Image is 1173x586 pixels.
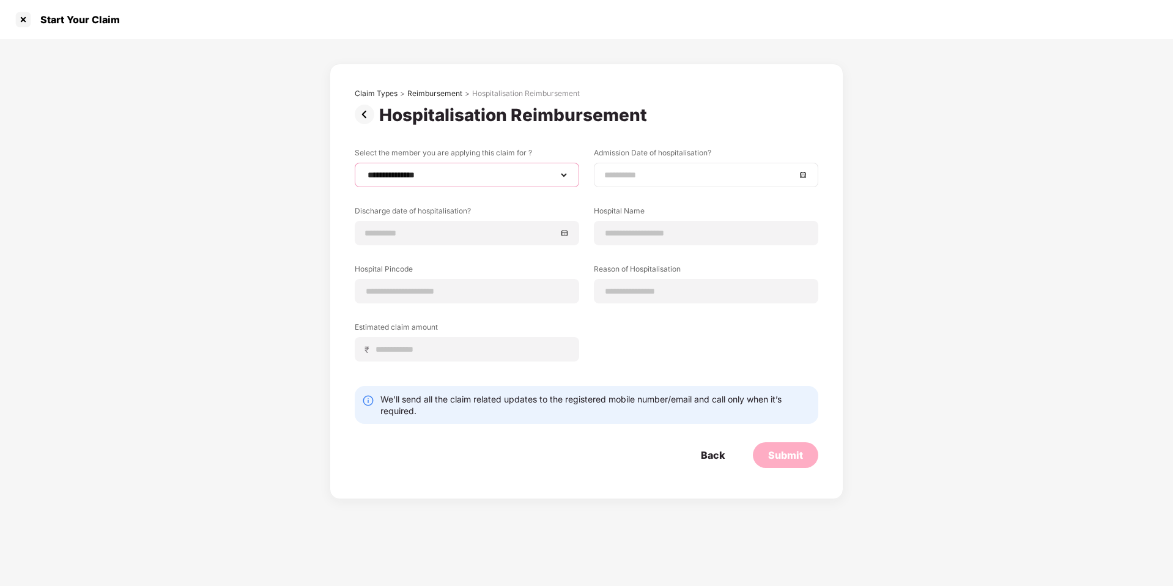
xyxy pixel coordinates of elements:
[355,147,579,163] label: Select the member you are applying this claim for ?
[400,89,405,98] div: >
[355,322,579,337] label: Estimated claim amount
[355,206,579,221] label: Discharge date of hospitalisation?
[465,89,470,98] div: >
[364,344,374,355] span: ₹
[594,147,818,163] label: Admission Date of hospitalisation?
[355,264,579,279] label: Hospital Pincode
[355,105,379,124] img: svg+xml;base64,PHN2ZyBpZD0iUHJldi0zMngzMiIgeG1sbnM9Imh0dHA6Ly93d3cudzMub3JnLzIwMDAvc3ZnIiB3aWR0aD...
[594,206,818,221] label: Hospital Name
[362,395,374,407] img: svg+xml;base64,PHN2ZyBpZD0iSW5mby0yMHgyMCIgeG1sbnM9Imh0dHA6Ly93d3cudzMub3JnLzIwMDAvc3ZnIiB3aWR0aD...
[594,264,818,279] label: Reason of Hospitalisation
[768,448,803,462] div: Submit
[380,393,811,417] div: We’ll send all the claim related updates to the registered mobile number/email and call only when...
[472,89,580,98] div: Hospitalisation Reimbursement
[701,448,725,462] div: Back
[33,13,120,26] div: Start Your Claim
[407,89,462,98] div: Reimbursement
[355,89,398,98] div: Claim Types
[379,105,652,125] div: Hospitalisation Reimbursement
